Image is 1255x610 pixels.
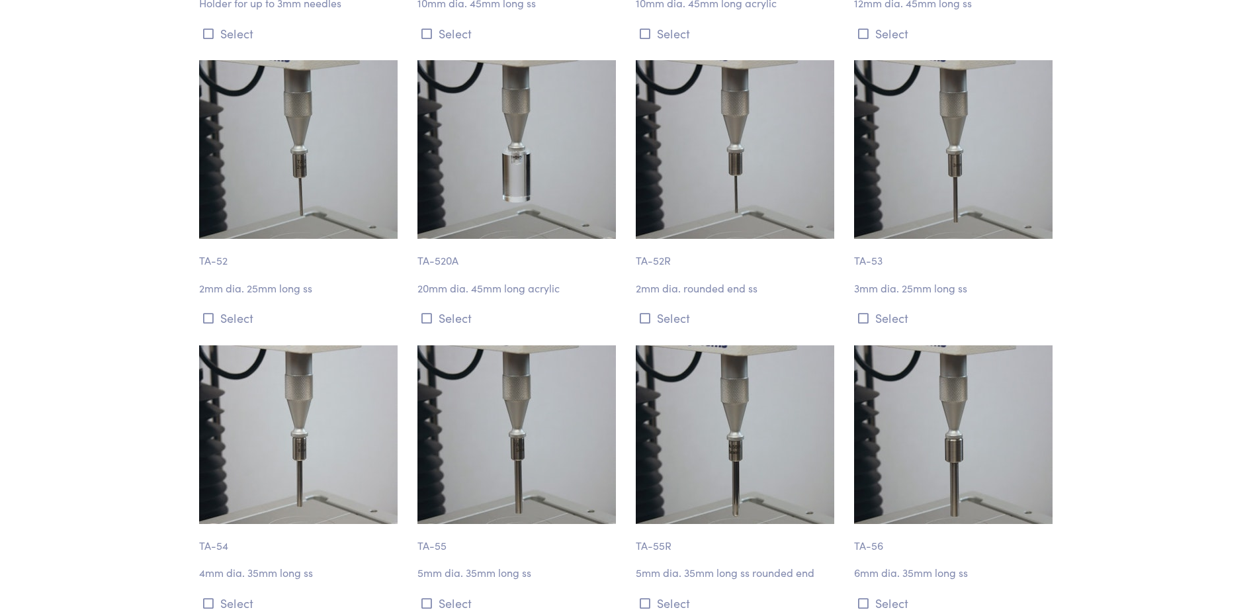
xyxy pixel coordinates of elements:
[854,307,1057,329] button: Select
[417,564,620,582] p: 5mm dia. 35mm long ss
[636,60,834,239] img: puncture_ta-52r_2mm_3.jpg
[417,345,616,524] img: puncture_ta-55_5mm_3.jpg
[636,564,838,582] p: 5mm dia. 35mm long ss rounded end
[854,524,1057,554] p: TA-56
[417,22,620,44] button: Select
[636,307,838,329] button: Select
[199,239,402,269] p: TA-52
[854,239,1057,269] p: TA-53
[854,280,1057,297] p: 3mm dia. 25mm long ss
[636,22,838,44] button: Select
[199,22,402,44] button: Select
[417,524,620,554] p: TA-55
[636,345,834,524] img: puncture_ta-55r_5mm_2.jpg
[199,345,398,524] img: puncture_ta-54_4mm_2.jpg
[199,524,402,554] p: TA-54
[636,280,838,297] p: 2mm dia. rounded end ss
[854,564,1057,582] p: 6mm dia. 35mm long ss
[417,307,620,329] button: Select
[636,239,838,269] p: TA-52R
[199,307,402,329] button: Select
[417,280,620,297] p: 20mm dia. 45mm long acrylic
[417,239,620,269] p: TA-520A
[636,524,838,554] p: TA-55R
[854,345,1053,524] img: puncture_ta-56_6mm_3.jpg
[199,60,398,239] img: puncture_ta-52_2mm_3.jpg
[417,60,616,239] img: puncture_ta-520a_20mm_3.jpg
[854,22,1057,44] button: Select
[854,60,1053,239] img: puncture_ta-53_3mm_5.jpg
[199,564,402,582] p: 4mm dia. 35mm long ss
[199,280,402,297] p: 2mm dia. 25mm long ss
